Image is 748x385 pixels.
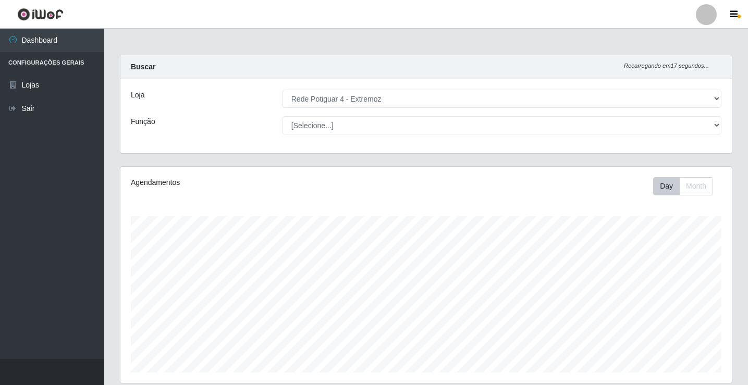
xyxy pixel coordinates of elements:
[653,177,713,195] div: First group
[653,177,721,195] div: Toolbar with button groups
[131,90,144,101] label: Loja
[17,8,64,21] img: CoreUI Logo
[679,177,713,195] button: Month
[131,63,155,71] strong: Buscar
[131,116,155,127] label: Função
[653,177,680,195] button: Day
[131,177,368,188] div: Agendamentos
[624,63,709,69] i: Recarregando em 17 segundos...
